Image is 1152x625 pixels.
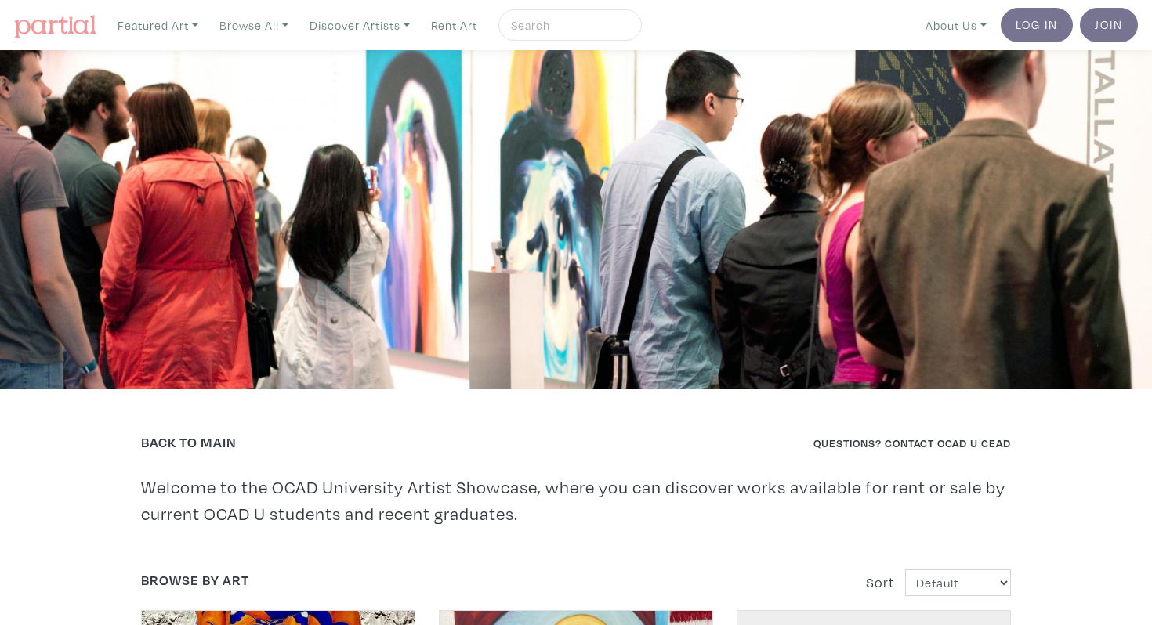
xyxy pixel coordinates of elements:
a: Log In [1001,8,1073,42]
p: Welcome to the OCAD University Artist Showcase, where you can discover works available for rent o... [141,474,1011,527]
a: About Us [918,9,994,42]
a: Featured Art [110,9,205,42]
span: Sort [866,573,894,591]
a: Browse by Art [141,571,249,589]
a: Browse All [212,9,295,42]
a: Back to Main [141,433,237,451]
a: Rent Art [424,9,484,42]
input: Search [509,16,627,35]
a: Questions? Contact OCAD U CEAD [813,435,1011,450]
a: Join [1080,8,1138,42]
a: Discover Artists [302,9,417,42]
